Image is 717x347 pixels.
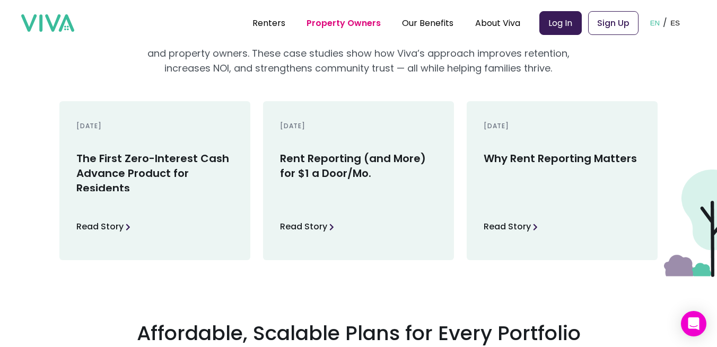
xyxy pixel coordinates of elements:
a: [DATE]Rent Reporting (and More) for $1 a Door/Mo.Read Storyarrow [263,101,454,260]
p: [DATE] [76,118,102,134]
a: Sign Up [588,11,639,35]
p: Read Story [280,219,327,235]
a: Renters [252,17,285,29]
p: [DATE] [280,118,305,134]
button: ES [667,6,683,39]
img: arrow [533,224,538,230]
p: [DATE] [484,118,509,134]
p: / [663,15,667,31]
p: Across markets and property types, Viva delivers measurable impact for both residents and propert... [146,31,571,76]
h3: The First Zero-Interest Cash Advance Product for Residents [76,151,233,191]
img: trees [664,170,717,277]
div: Our Benefits [402,10,453,36]
button: EN [647,6,663,39]
p: Read Story [484,219,531,235]
img: viva [21,14,74,32]
div: About Viva [475,10,520,36]
a: Property Owners [307,17,381,29]
img: arrow [126,224,130,230]
img: arrow [329,224,334,230]
h2: Affordable, Scalable Plans for Every Portfolio [137,319,581,347]
a: Log In [539,11,582,35]
p: Read Story [76,219,124,235]
h3: Rent Reporting (and More) for $1 a Door/Mo. [280,151,437,191]
a: [DATE]The First Zero-Interest Cash Advance Product for ResidentsRead Storyarrow [59,101,250,260]
a: [DATE]Why Rent Reporting MattersRead Storyarrow [467,101,658,260]
h3: Why Rent Reporting Matters [484,151,637,191]
div: Open Intercom Messenger [681,311,706,336]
